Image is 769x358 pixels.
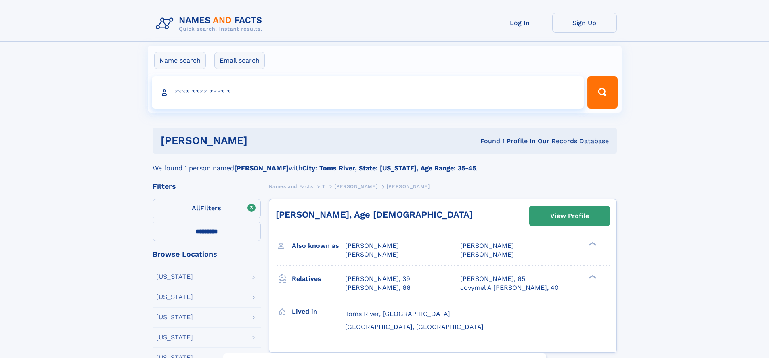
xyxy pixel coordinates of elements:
span: [PERSON_NAME] [460,242,514,249]
span: Toms River, [GEOGRAPHIC_DATA] [345,310,450,318]
input: search input [152,76,584,109]
a: [PERSON_NAME], Age [DEMOGRAPHIC_DATA] [276,209,473,220]
div: View Profile [550,207,589,225]
div: ❯ [587,241,597,247]
a: T [322,181,325,191]
label: Filters [153,199,261,218]
a: Jovymel A [PERSON_NAME], 40 [460,283,559,292]
a: [PERSON_NAME], 65 [460,274,525,283]
a: [PERSON_NAME] [334,181,377,191]
div: Found 1 Profile In Our Records Database [364,137,609,146]
div: [US_STATE] [156,334,193,341]
span: All [192,204,200,212]
h3: Lived in [292,305,345,318]
img: Logo Names and Facts [153,13,269,35]
div: Filters [153,183,261,190]
a: Sign Up [552,13,617,33]
div: [US_STATE] [156,314,193,320]
span: [PERSON_NAME] [345,251,399,258]
button: Search Button [587,76,617,109]
a: Log In [488,13,552,33]
h1: [PERSON_NAME] [161,136,364,146]
h3: Relatives [292,272,345,286]
span: [GEOGRAPHIC_DATA], [GEOGRAPHIC_DATA] [345,323,484,331]
label: Name search [154,52,206,69]
a: View Profile [530,206,610,226]
a: [PERSON_NAME], 66 [345,283,411,292]
div: Browse Locations [153,251,261,258]
h3: Also known as [292,239,345,253]
span: [PERSON_NAME] [345,242,399,249]
span: [PERSON_NAME] [460,251,514,258]
div: [US_STATE] [156,294,193,300]
div: We found 1 person named with . [153,154,617,173]
span: [PERSON_NAME] [387,184,430,189]
span: [PERSON_NAME] [334,184,377,189]
b: City: Toms River, State: [US_STATE], Age Range: 35-45 [302,164,476,172]
div: ❯ [587,274,597,279]
b: [PERSON_NAME] [234,164,289,172]
span: T [322,184,325,189]
a: [PERSON_NAME], 39 [345,274,410,283]
div: [US_STATE] [156,274,193,280]
label: Email search [214,52,265,69]
a: Names and Facts [269,181,313,191]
